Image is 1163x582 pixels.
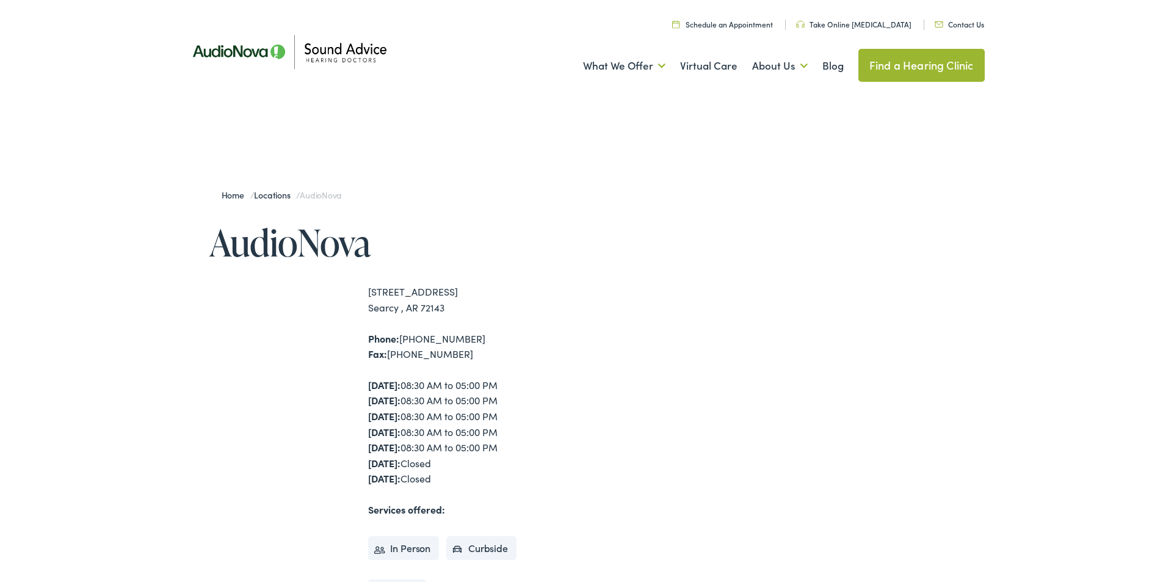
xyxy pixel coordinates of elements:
a: Home [222,189,250,201]
strong: Services offered: [368,503,445,516]
a: Locations [254,189,296,201]
a: Virtual Care [680,43,737,89]
div: 08:30 AM to 05:00 PM 08:30 AM to 05:00 PM 08:30 AM to 05:00 PM 08:30 AM to 05:00 PM 08:30 AM to 0... [368,377,582,487]
a: Blog [822,43,844,89]
a: Schedule an Appointment [672,19,773,29]
a: What We Offer [583,43,665,89]
div: [PHONE_NUMBER] [PHONE_NUMBER] [368,331,582,362]
a: Contact Us [935,19,984,29]
strong: [DATE]: [368,425,400,438]
img: Icon representing mail communication in a unique green color, indicative of contact or communicat... [935,21,943,27]
a: About Us [752,43,808,89]
li: In Person [368,536,440,561]
strong: Phone: [368,332,399,345]
strong: [DATE]: [368,440,400,454]
a: Take Online [MEDICAL_DATA] [796,19,911,29]
img: Headphone icon in a unique green color, suggesting audio-related services or features. [796,21,805,28]
strong: Fax: [368,347,387,360]
div: [STREET_ADDRESS] Searcy , AR 72143 [368,284,582,315]
strong: [DATE]: [368,456,400,470]
span: AudioNova [300,189,341,201]
a: Find a Hearing Clinic [858,49,985,82]
strong: [DATE]: [368,378,400,391]
li: Curbside [446,536,516,561]
strong: [DATE]: [368,471,400,485]
h1: AudioNova [209,222,582,263]
strong: [DATE]: [368,409,400,423]
img: Calendar icon in a unique green color, symbolizing scheduling or date-related features. [672,20,679,28]
strong: [DATE]: [368,393,400,407]
span: / / [222,189,342,201]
